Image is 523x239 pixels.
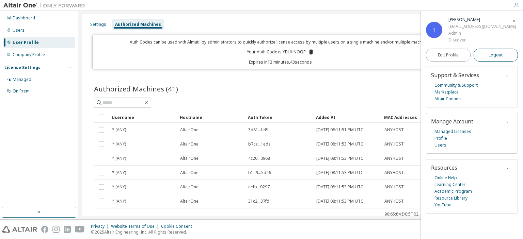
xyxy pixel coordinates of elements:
[434,202,451,208] a: YouTube
[316,184,363,190] span: [DATE] 08:11:53 PM UTC
[64,226,71,233] img: linkedin.svg
[3,2,89,9] img: Altair One
[94,84,178,93] span: Authorized Machines (41)
[434,82,478,89] a: Community & Support
[248,141,271,147] span: b7ce...1eda
[13,52,45,57] div: Company Profile
[434,188,472,195] a: Academic Program
[316,112,379,123] div: Added At
[384,156,404,161] span: ANYHOST
[448,30,516,37] div: Admin
[91,224,111,229] div: Privacy
[180,112,242,123] div: Hostname
[13,40,39,45] div: User Profile
[112,184,126,190] span: * (ANY)
[248,199,269,204] span: 31c2...37fd
[384,199,404,204] span: ANYHOST
[434,128,471,135] a: Managed Licenses
[316,127,363,133] span: [DATE] 08:11:51 PM UTC
[489,52,503,58] span: Logout
[180,170,199,175] span: AltairOne
[97,39,464,45] p: Auth Codes can be used with Almutil by administrators to quickly authorize license access by mult...
[13,28,25,33] div: Users
[4,65,41,70] div: License Settings
[248,112,311,123] div: Auth Token
[112,156,126,161] span: * (ANY)
[52,226,60,233] img: instagram.svg
[434,174,457,181] a: Online Help
[474,49,518,62] button: Logout
[384,184,404,190] span: ANYHOST
[247,49,314,55] p: Your Auth Code is: YBUHNOQP
[431,164,457,171] span: Resources
[448,37,516,44] div: Discover
[13,15,35,21] div: Dashboard
[384,127,404,133] span: ANYHOST
[433,27,435,33] span: T
[112,141,126,147] span: * (ANY)
[248,127,269,133] span: 3d81...fe8f
[426,49,471,62] a: Edit Profile
[112,199,126,204] span: * (ANY)
[180,127,199,133] span: AltairOne
[431,118,473,125] span: Manage Account
[180,184,199,190] span: AltairOne
[112,112,174,123] div: Username
[115,22,161,27] div: Authorized Machines
[434,135,447,142] a: Profile
[434,181,465,188] a: Learning Center
[316,156,363,161] span: [DATE] 08:11:53 PM UTC
[384,211,432,233] span: 90:65:84:D0:5F:02 , [MAC_ADDRESS] , [MAC_ADDRESS] , [MAC_ADDRESS]
[180,141,199,147] span: AltairOne
[448,16,516,23] div: Tim Durow
[448,23,516,30] div: [EMAIL_ADDRESS][DOMAIN_NAME]
[316,199,363,204] span: [DATE] 08:11:53 PM UTC
[434,96,462,102] a: Altair Connect
[161,224,196,229] div: Cookie Consent
[248,170,271,175] span: b1e9...5d26
[97,59,464,65] p: Expires in 13 minutes, 43 seconds
[180,156,199,161] span: AltairOne
[111,224,161,229] div: Website Terms of Use
[91,229,196,235] p: © 2025 Altair Engineering, Inc. All Rights Reserved.
[13,77,31,82] div: Managed
[112,170,126,175] span: * (ANY)
[431,71,479,79] span: Support & Services
[112,127,126,133] span: * (ANY)
[41,226,48,233] img: facebook.svg
[434,142,446,149] a: Users
[248,156,270,161] span: 4c20...0968
[90,22,106,27] div: Settings
[180,199,199,204] span: AltairOne
[75,226,85,233] img: youtube.svg
[316,170,363,175] span: [DATE] 08:11:53 PM UTC
[384,141,404,147] span: ANYHOST
[316,141,363,147] span: [DATE] 08:11:53 PM UTC
[434,195,467,202] a: Resource Library
[434,89,459,96] a: Marketplace
[384,112,432,123] div: MAC Addresses
[2,226,37,233] img: altair_logo.svg
[384,170,404,175] span: ANYHOST
[248,184,270,190] span: eefb...0297
[438,52,459,58] span: Edit Profile
[13,88,30,94] div: On Prem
